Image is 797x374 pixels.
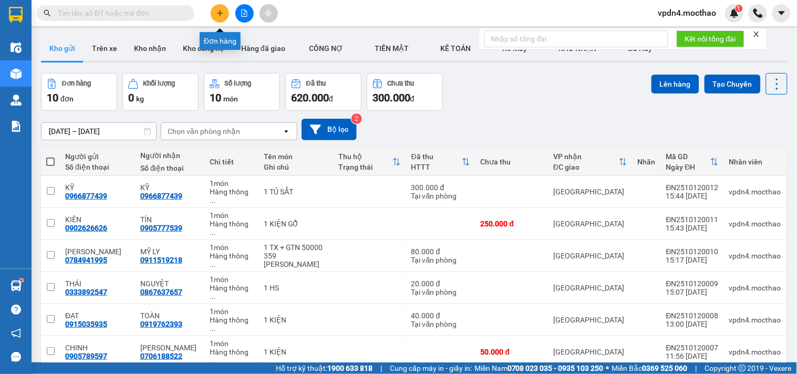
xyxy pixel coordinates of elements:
div: [GEOGRAPHIC_DATA] [553,316,627,324]
div: Ghi chú [264,163,328,171]
button: aim [260,4,278,23]
button: caret-down [772,4,791,23]
div: [GEOGRAPHIC_DATA] [123,9,230,33]
img: warehouse-icon [11,280,22,292]
input: Select a date range. [42,123,156,140]
span: search [44,9,51,17]
div: 0905777539 [140,224,182,232]
span: 10 [47,91,58,104]
button: Kho nhận [126,36,174,61]
div: 359 NGUYỄN HUỆ [264,252,328,268]
input: Nhập số tổng đài [484,30,668,47]
div: 1 món [210,243,253,252]
button: Trên xe [84,36,126,61]
button: Kho gửi [41,36,84,61]
div: [GEOGRAPHIC_DATA] [553,252,627,260]
div: NGUYỆT [140,279,199,288]
button: Lên hàng [651,75,699,93]
span: 10 [210,91,221,104]
div: vpdn4.mocthao [729,188,781,196]
div: 0867637657 [140,288,182,296]
div: 80.000 đ [411,247,470,256]
button: Kết nối tổng đài [677,30,744,47]
div: vpdn4.mocthao [729,220,781,228]
span: notification [11,328,21,338]
span: đơn [60,95,74,103]
div: MỸ LY [140,247,199,256]
div: ANH TUẤN [65,247,130,256]
div: 1 KIỆN GỖ [264,220,328,228]
div: ĐC giao [553,163,619,171]
div: vpdn4.mocthao [729,284,781,292]
img: warehouse-icon [11,95,22,106]
div: 0902626626 [65,224,107,232]
div: 13:00 [DATE] [666,320,719,328]
span: 620.000 [291,91,329,104]
div: [GEOGRAPHIC_DATA] [553,220,627,228]
div: [GEOGRAPHIC_DATA] [553,188,627,196]
div: 0966877439 [65,192,107,200]
span: ... [210,292,216,300]
div: Đã thu [411,152,462,161]
div: vpdn4.mocthao [729,348,781,356]
img: solution-icon [11,121,22,132]
div: KỸ [9,33,116,45]
span: ... [210,196,216,204]
div: 40.000 đ [411,311,470,320]
div: Người nhận [140,151,199,160]
span: Miền Nam [474,362,604,374]
div: 0911519218 [140,256,182,264]
span: question-circle [11,305,21,315]
div: KIÊN [65,215,130,224]
div: 250.000 đ [481,220,543,228]
span: ... [210,356,216,365]
div: 50.000 đ [481,348,543,356]
span: 300.000 [372,91,410,104]
div: 0784941995 [65,256,107,264]
span: | [380,362,382,374]
div: CHEN [140,344,199,352]
span: Cung cấp máy in - giấy in: [390,362,472,374]
div: ĐẠT [65,311,130,320]
div: 0966877439 [140,192,182,200]
img: phone-icon [753,8,763,18]
div: Tại văn phòng [411,320,470,328]
div: Đơn hàng [200,32,241,50]
div: [GEOGRAPHIC_DATA] [553,284,627,292]
div: 1 KIỆN [264,316,328,324]
div: KỸ [140,183,199,192]
input: Tìm tên, số ĐT hoặc mã đơn [58,7,182,19]
div: 11:56 [DATE] [666,352,719,360]
div: 0966877439 [123,45,230,60]
span: ⚪️ [606,366,609,370]
span: aim [265,9,272,17]
div: Hàng thông thường [210,220,253,236]
div: ĐN2510120011 [666,215,719,224]
span: Nhận: [123,9,148,20]
div: KỸ [65,183,130,192]
div: ĐN2510120008 [666,311,719,320]
div: 1 món [210,339,253,348]
div: ĐN2510120009 [666,279,719,288]
div: 0333892547 [65,288,107,296]
span: vpdn4.mocthao [650,6,725,19]
div: Hàng thông thường [210,348,253,365]
div: 15:07 [DATE] [666,288,719,296]
div: 0915035935 [65,320,107,328]
div: vpdn4.mocthao [729,252,781,260]
div: 15:43 [DATE] [666,224,719,232]
sup: 1 [20,279,23,282]
div: Số điện thoại [140,164,199,172]
div: THÁI [65,279,130,288]
span: món [223,95,238,103]
div: 15:17 [DATE] [666,256,719,264]
div: 1 TX + GTN 50000 [264,243,328,252]
div: Tại văn phòng [411,256,470,264]
img: logo-vxr [9,7,23,23]
span: đ [329,95,333,103]
span: message [11,352,21,362]
span: kg [136,95,144,103]
span: Hỗ trợ kỹ thuật: [276,362,372,374]
div: Đã thu [306,80,326,87]
div: 1 TỦ SẮT [264,188,328,196]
